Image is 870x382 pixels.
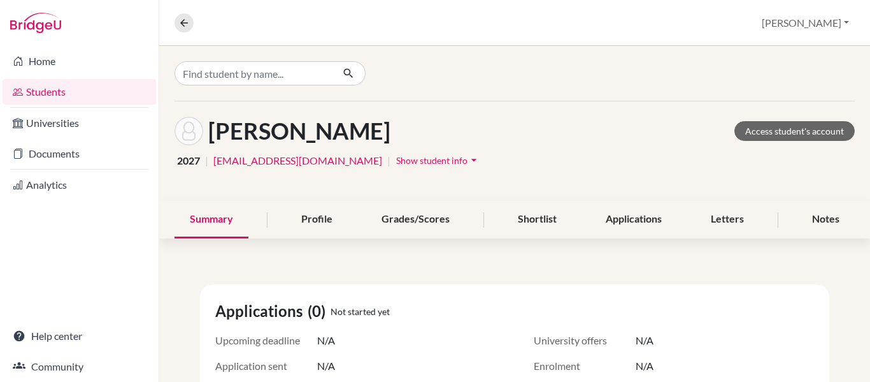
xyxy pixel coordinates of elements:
span: (0) [308,300,331,323]
i: arrow_drop_down [467,154,480,166]
span: | [205,153,208,168]
a: Home [3,48,156,74]
h1: [PERSON_NAME] [208,117,390,145]
span: N/A [636,358,653,374]
input: Find student by name... [175,61,332,85]
span: | [387,153,390,168]
span: Show student info [396,155,467,166]
div: Grades/Scores [366,201,465,239]
a: Analytics [3,172,156,198]
button: Show student infoarrow_drop_down [396,151,481,170]
a: Universities [3,110,156,136]
span: Applications [215,300,308,323]
a: Community [3,354,156,379]
span: Not started yet [331,305,390,318]
img: Laura Simon's avatar [175,117,203,145]
a: Access student's account [734,121,855,141]
img: Bridge-U [10,13,61,33]
span: 2027 [177,153,200,168]
span: University offers [534,333,636,348]
div: Notes [797,201,855,239]
span: Application sent [215,358,317,374]
span: N/A [317,333,335,348]
a: Students [3,79,156,105]
button: [PERSON_NAME] [756,11,855,35]
div: Letters [695,201,759,239]
a: Help center [3,323,156,349]
span: Upcoming deadline [215,333,317,348]
a: Documents [3,141,156,166]
div: Profile [286,201,348,239]
div: Summary [175,201,248,239]
a: [EMAIL_ADDRESS][DOMAIN_NAME] [213,153,382,168]
div: Shortlist [503,201,572,239]
span: Enrolment [534,358,636,374]
span: N/A [636,333,653,348]
div: Applications [590,201,677,239]
span: N/A [317,358,335,374]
